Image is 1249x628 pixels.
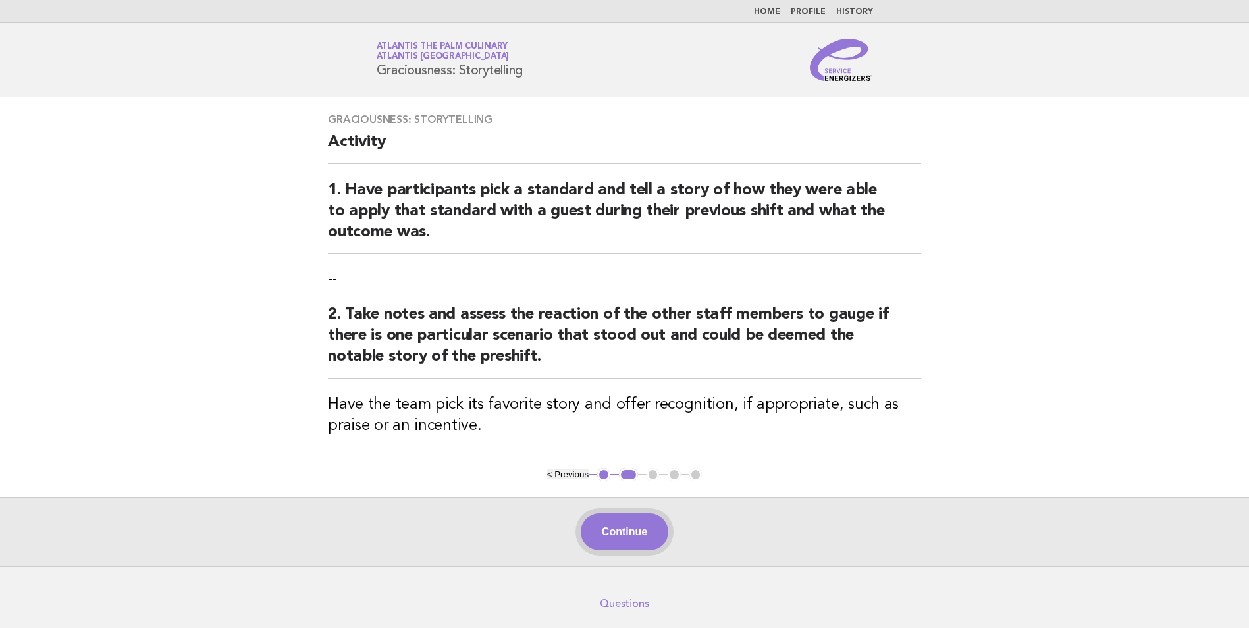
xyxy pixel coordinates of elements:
button: 1 [597,468,610,481]
h1: Graciousness: Storytelling [377,43,523,77]
h2: 1. Have participants pick a standard and tell a story of how they were able to apply that standar... [328,180,921,254]
h3: Have the team pick its favorite story and offer recognition, if appropriate, such as praise or an... [328,394,921,436]
span: Atlantis [GEOGRAPHIC_DATA] [377,53,510,61]
h2: 2. Take notes and assess the reaction of the other staff members to gauge if there is one particu... [328,304,921,379]
button: < Previous [547,469,589,479]
a: Questions [600,597,649,610]
button: 2 [619,468,638,481]
h2: Activity [328,132,921,164]
a: Atlantis The Palm CulinaryAtlantis [GEOGRAPHIC_DATA] [377,42,510,61]
p: -- [328,270,921,288]
h3: Graciousness: Storytelling [328,113,921,126]
img: Service Energizers [810,39,873,81]
a: History [836,8,873,16]
a: Home [754,8,780,16]
button: Continue [581,513,668,550]
a: Profile [791,8,826,16]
